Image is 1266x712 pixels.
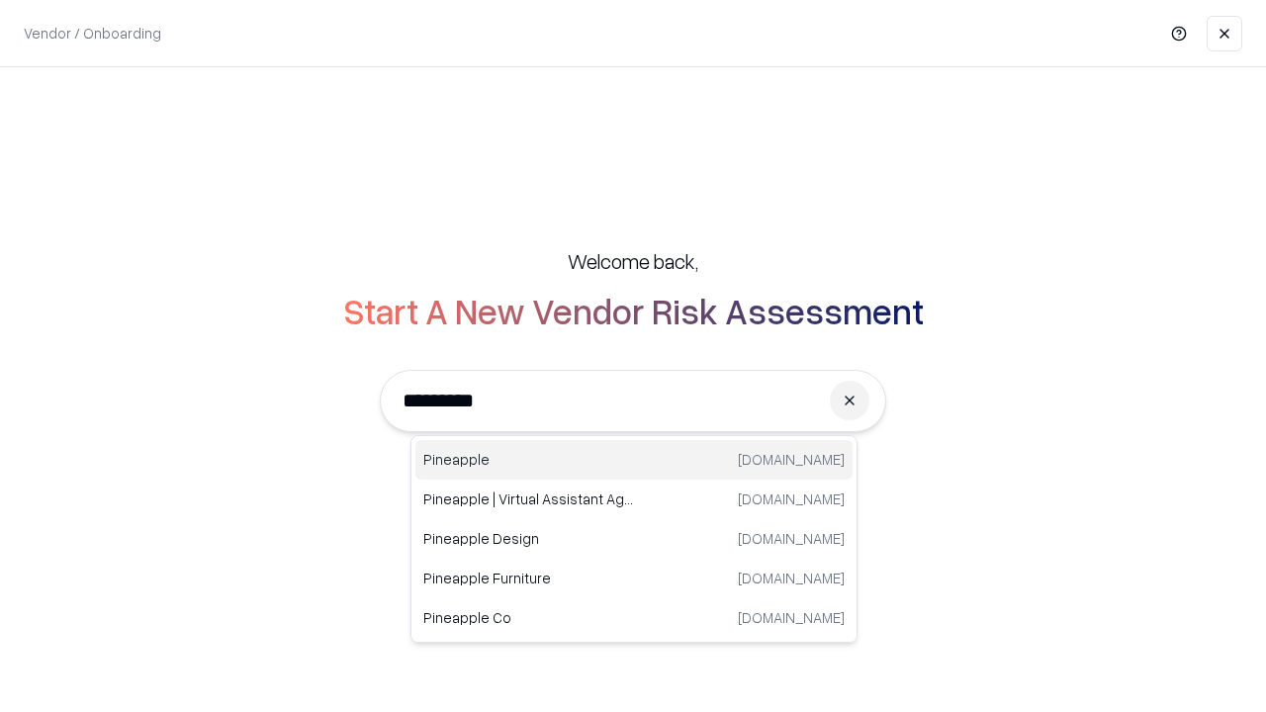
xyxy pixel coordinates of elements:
p: [DOMAIN_NAME] [738,449,845,470]
p: Pineapple | Virtual Assistant Agency [423,489,634,509]
p: Pineapple [423,449,634,470]
div: Suggestions [410,435,858,643]
p: Vendor / Onboarding [24,23,161,44]
h2: Start A New Vendor Risk Assessment [343,291,924,330]
p: [DOMAIN_NAME] [738,568,845,588]
p: Pineapple Design [423,528,634,549]
p: Pineapple Furniture [423,568,634,588]
p: Pineapple Co [423,607,634,628]
h5: Welcome back, [568,247,698,275]
p: [DOMAIN_NAME] [738,607,845,628]
p: [DOMAIN_NAME] [738,528,845,549]
p: [DOMAIN_NAME] [738,489,845,509]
